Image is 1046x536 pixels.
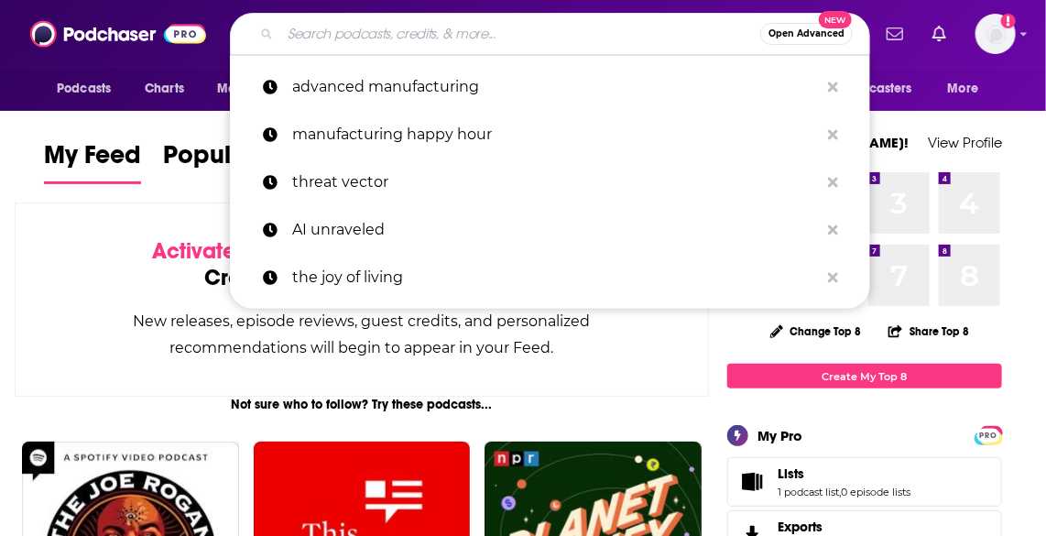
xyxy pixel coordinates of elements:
[163,139,319,181] span: Popular Feed
[925,18,953,49] a: Show notifications dropdown
[839,486,841,498] span: ,
[879,18,910,49] a: Show notifications dropdown
[727,457,1002,507] span: Lists
[975,14,1016,54] button: Show profile menu
[15,397,709,412] div: Not sure who to follow? Try these podcasts...
[152,237,340,265] span: Activate your Feed
[57,76,111,102] span: Podcasts
[133,71,195,106] a: Charts
[778,465,910,482] a: Lists
[145,76,184,102] span: Charts
[44,139,141,181] span: My Feed
[292,159,819,206] p: threat vector
[975,14,1016,54] span: Logged in as Shift_2
[819,11,852,28] span: New
[759,320,873,343] button: Change Top 8
[888,313,970,349] button: Share Top 8
[230,206,870,254] a: AI unraveled
[778,519,823,535] span: Exports
[292,63,819,111] p: advanced manufacturing
[778,465,804,482] span: Lists
[757,427,802,444] div: My Pro
[163,139,319,184] a: Popular Feed
[760,23,853,45] button: Open AdvancedNew
[44,139,141,184] a: My Feed
[230,13,870,55] div: Search podcasts, credits, & more...
[30,16,206,51] img: Podchaser - Follow, Share and Rate Podcasts
[935,71,1002,106] button: open menu
[230,63,870,111] a: advanced manufacturing
[812,71,939,106] button: open menu
[1001,14,1016,28] svg: Add a profile image
[841,486,910,498] a: 0 episode lists
[107,308,616,361] div: New releases, episode reviews, guest credits, and personalized recommendations will begin to appe...
[230,254,870,301] a: the joy of living
[44,71,135,106] button: open menu
[204,71,306,106] button: open menu
[928,134,1002,151] a: View Profile
[292,111,819,159] p: manufacturing happy hour
[977,429,999,443] span: PRO
[280,19,760,49] input: Search podcasts, credits, & more...
[292,206,819,254] p: AI unraveled
[292,254,819,301] p: the joy of living
[230,111,870,159] a: manufacturing happy hour
[107,238,616,291] div: by following Podcasts, Creators, Lists, and other Users!
[948,76,979,102] span: More
[768,29,844,38] span: Open Advanced
[727,364,1002,388] a: Create My Top 8
[977,428,999,442] a: PRO
[778,486,839,498] a: 1 podcast list
[734,469,770,495] a: Lists
[975,14,1016,54] img: User Profile
[217,76,282,102] span: Monitoring
[230,159,870,206] a: threat vector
